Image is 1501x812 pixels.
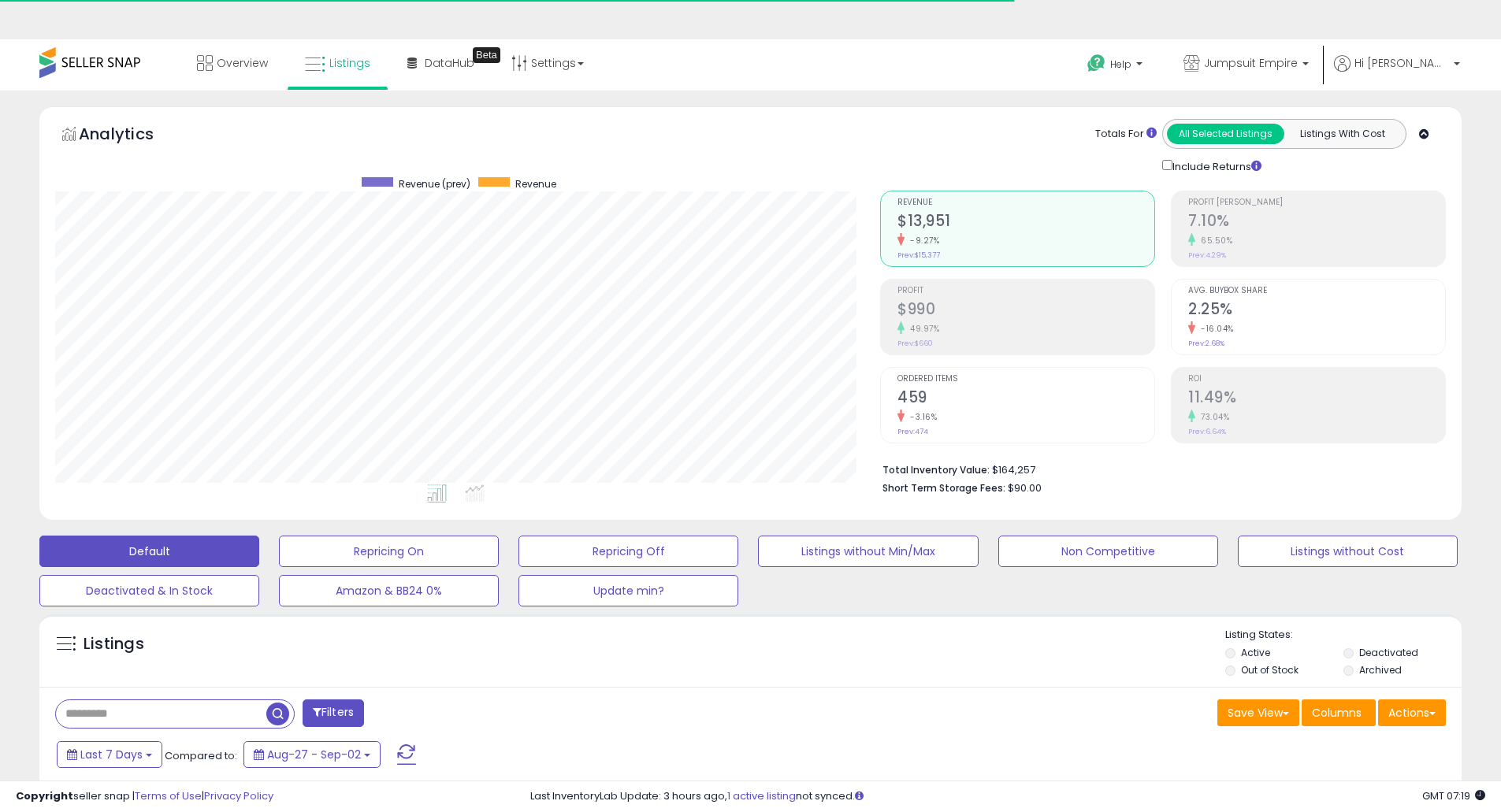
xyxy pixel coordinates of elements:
b: Short Term Storage Fees: [882,481,1005,495]
label: Archived [1359,663,1402,677]
small: Prev: 474 [897,427,928,436]
div: seller snap | | [16,789,273,804]
b: Total Inventory Value: [882,463,990,476]
div: Include Returns [1150,157,1280,175]
small: 49.97% [905,323,939,335]
a: Overview [185,39,280,87]
a: Privacy Policy [204,788,273,803]
h5: Listings [84,633,144,655]
button: Amazon & BB24 0% [279,575,499,606]
button: Listings With Cost [1284,124,1401,144]
button: Repricing Off [518,536,738,567]
strong: Copyright [16,788,73,803]
button: Aug-27 - Sep-02 [243,741,381,768]
button: Repricing On [279,536,499,567]
span: 2025-09-10 07:19 GMT [1422,788,1485,803]
label: Active [1241,646,1270,659]
button: All Selected Listings [1167,124,1284,144]
label: Deactivated [1359,646,1418,659]
span: DataHub [425,55,474,71]
span: Aug-27 - Sep-02 [267,747,361,762]
small: 65.50% [1195,235,1232,247]
button: Save View [1217,699,1299,726]
div: Last InventoryLab Update: 3 hours ago, not synced. [530,789,1485,804]
span: Revenue (prev) [399,177,470,191]
span: Compared to: [165,748,237,763]
a: Settings [500,39,596,87]
button: Last 7 Days [57,741,162,768]
small: Prev: 4.29% [1188,250,1226,260]
li: $164,257 [882,459,1434,478]
span: Overview [217,55,268,71]
h2: $990 [897,300,1154,321]
i: Get Help [1087,54,1106,73]
a: Listings [293,39,382,87]
a: DataHub [396,39,486,87]
a: Terms of Use [135,788,202,803]
button: Actions [1378,699,1446,726]
h2: 11.49% [1188,388,1445,410]
span: Ordered Items [897,375,1154,384]
span: Hi [PERSON_NAME] [1354,55,1449,71]
span: Help [1110,57,1131,71]
button: Filters [303,699,364,727]
button: Default [39,536,259,567]
p: Listing States: [1225,628,1462,643]
a: Help [1075,42,1158,91]
a: 1 active listing [727,788,796,803]
span: Profit [897,287,1154,295]
span: ROI [1188,375,1445,384]
button: Columns [1302,699,1376,726]
div: Totals For [1095,127,1157,142]
div: Tooltip anchor [473,47,500,63]
button: Listings without Cost [1238,536,1458,567]
small: -3.16% [905,411,937,423]
small: Prev: 6.64% [1188,427,1226,436]
small: -16.04% [1195,323,1234,335]
span: Revenue [897,198,1154,207]
span: Profit [PERSON_NAME] [1188,198,1445,207]
a: Hi [PERSON_NAME] [1334,55,1460,91]
label: Out of Stock [1241,663,1299,677]
small: 73.04% [1195,411,1229,423]
small: Prev: $15,377 [897,250,940,260]
h5: Analytics [79,123,184,149]
small: -9.27% [905,235,939,247]
span: Revenue [515,177,556,191]
small: Prev: 2.68% [1188,339,1224,348]
button: Update min? [518,575,738,606]
small: Prev: $660 [897,339,933,348]
span: Jumpsuit Empire [1204,55,1298,71]
span: Avg. Buybox Share [1188,287,1445,295]
span: $90.00 [1008,480,1042,495]
h2: 2.25% [1188,300,1445,321]
span: Columns [1312,705,1362,721]
button: Non Competitive [998,536,1218,567]
span: Listings [329,55,370,71]
button: Deactivated & In Stock [39,575,259,606]
h2: 459 [897,388,1154,410]
h2: $13,951 [897,212,1154,233]
a: Jumpsuit Empire [1172,39,1321,91]
span: Last 7 Days [80,747,143,762]
h2: 7.10% [1188,212,1445,233]
button: Listings without Min/Max [758,536,978,567]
